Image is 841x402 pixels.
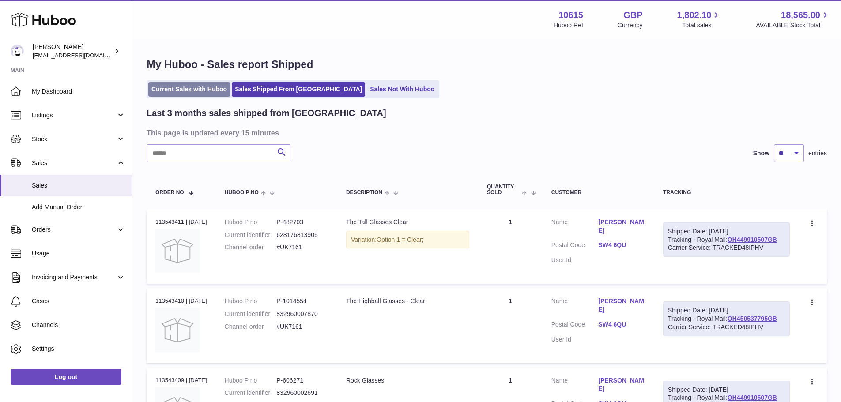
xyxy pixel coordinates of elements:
a: OH449910507GB [728,236,777,243]
dd: 832960002691 [276,389,328,397]
dt: User Id [551,335,599,344]
strong: GBP [623,9,642,21]
dd: #UK7161 [276,243,328,252]
h2: Last 3 months sales shipped from [GEOGRAPHIC_DATA] [147,107,386,119]
a: [PERSON_NAME] [598,218,645,235]
span: Total sales [682,21,721,30]
span: Cases [32,297,125,305]
div: Carrier Service: TRACKED48IPHV [668,323,785,331]
h3: This page is updated every 15 minutes [147,128,825,138]
img: no-photo.jpg [155,229,200,273]
a: OH449910507GB [728,394,777,401]
span: Sales [32,181,125,190]
a: SW4 6QU [598,241,645,249]
a: 1,802.10 Total sales [677,9,722,30]
span: Quantity Sold [487,184,520,195]
div: The Tall Glasses Clear [346,218,469,226]
span: 1,802.10 [677,9,712,21]
dt: Huboo P no [225,297,277,305]
dt: Postal Code [551,241,599,252]
span: Channels [32,321,125,329]
dt: Name [551,376,599,395]
div: Carrier Service: TRACKED48IPHV [668,244,785,252]
span: My Dashboard [32,87,125,96]
img: no-photo.jpg [155,308,200,352]
dt: Current identifier [225,310,277,318]
span: 18,565.00 [781,9,820,21]
strong: 10615 [558,9,583,21]
span: Usage [32,249,125,258]
dt: Current identifier [225,231,277,239]
h1: My Huboo - Sales report Shipped [147,57,827,71]
img: internalAdmin-10615@internal.huboo.com [11,45,24,58]
span: Option 1 = Clear; [377,236,423,243]
div: Rock Glasses [346,376,469,385]
span: Huboo P no [225,190,259,195]
div: Customer [551,190,645,195]
dt: Channel order [225,243,277,252]
dd: P-606271 [276,376,328,385]
a: Log out [11,369,121,385]
div: Shipped Date: [DATE] [668,306,785,315]
div: Tracking - Royal Mail: [663,222,790,257]
div: Variation: [346,231,469,249]
a: Sales Shipped From [GEOGRAPHIC_DATA] [232,82,365,97]
td: 1 [478,288,543,363]
dd: 628176813905 [276,231,328,239]
a: [PERSON_NAME] [598,297,645,314]
dt: Huboo P no [225,376,277,385]
div: 113543410 | [DATE] [155,297,207,305]
dd: P-1014554 [276,297,328,305]
div: Tracking [663,190,790,195]
span: Order No [155,190,184,195]
label: Show [753,149,769,158]
span: Listings [32,111,116,120]
div: 113543409 | [DATE] [155,376,207,384]
span: Settings [32,345,125,353]
a: Sales Not With Huboo [367,82,437,97]
a: SW4 6QU [598,320,645,329]
td: 1 [478,209,543,284]
dd: #UK7161 [276,323,328,331]
div: The Highball Glasses - Clear [346,297,469,305]
span: Orders [32,225,116,234]
span: [EMAIL_ADDRESS][DOMAIN_NAME] [33,52,130,59]
a: [PERSON_NAME] [598,376,645,393]
span: Description [346,190,382,195]
a: OH450537795GB [728,315,777,322]
dt: Name [551,218,599,237]
a: 18,565.00 AVAILABLE Stock Total [756,9,830,30]
span: Invoicing and Payments [32,273,116,282]
dt: Huboo P no [225,218,277,226]
div: Shipped Date: [DATE] [668,386,785,394]
dt: Current identifier [225,389,277,397]
dt: Channel order [225,323,277,331]
dd: P-482703 [276,218,328,226]
dd: 832960007870 [276,310,328,318]
span: AVAILABLE Stock Total [756,21,830,30]
dt: Name [551,297,599,316]
span: Stock [32,135,116,143]
div: 113543411 | [DATE] [155,218,207,226]
span: Add Manual Order [32,203,125,211]
span: Sales [32,159,116,167]
dt: Postal Code [551,320,599,331]
div: Huboo Ref [554,21,583,30]
span: entries [808,149,827,158]
div: Shipped Date: [DATE] [668,227,785,236]
dt: User Id [551,256,599,264]
div: Tracking - Royal Mail: [663,301,790,336]
div: [PERSON_NAME] [33,43,112,60]
div: Currency [618,21,643,30]
a: Current Sales with Huboo [148,82,230,97]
